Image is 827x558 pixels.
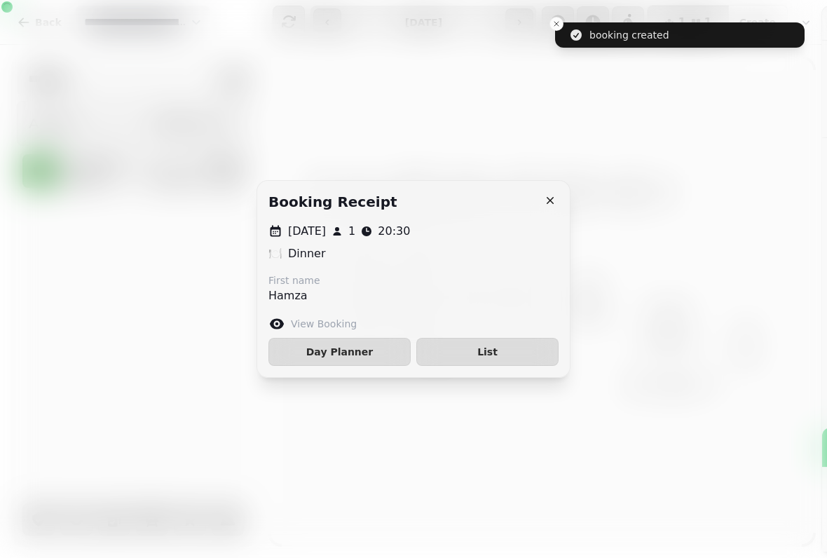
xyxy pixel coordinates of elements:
[428,347,547,357] span: List
[268,338,411,366] button: Day Planner
[291,317,357,331] label: View Booking
[288,245,325,262] p: Dinner
[268,245,282,262] p: 🍽️
[268,273,320,287] label: First name
[268,287,320,304] p: Hamza
[348,223,355,240] p: 1
[268,192,397,212] h2: Booking receipt
[416,338,559,366] button: List
[378,223,410,240] p: 20:30
[280,347,399,357] span: Day Planner
[288,223,326,240] p: [DATE]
